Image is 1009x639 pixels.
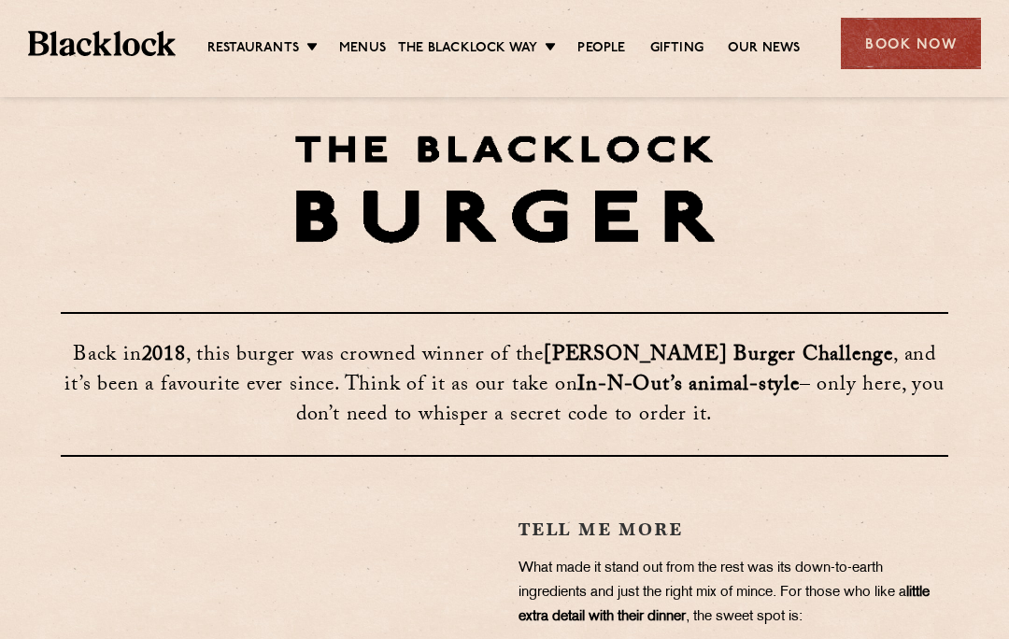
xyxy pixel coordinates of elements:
strong: 2018 [142,339,186,374]
p: What made it stand out from the rest was its down-to-earth ingredients and just the right mix of ... [519,557,948,630]
a: Gifting [650,39,703,58]
strong: [PERSON_NAME] Burger Challenge [544,339,893,374]
a: The Blacklock Way [398,39,537,58]
strong: TELL ME MORE [519,520,683,538]
h3: Back in , this burger was crowned winner of the , and it’s been a favourite ever since. Think of ... [61,312,948,457]
img: BL_Textured_Logo-footer-cropped.svg [28,31,176,56]
div: Book Now [841,18,981,69]
strong: In-N-Out’s animal-style [577,369,799,404]
a: Restaurants [207,39,299,58]
a: Our News [728,39,801,58]
a: People [577,39,625,58]
a: Menus [339,39,386,58]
